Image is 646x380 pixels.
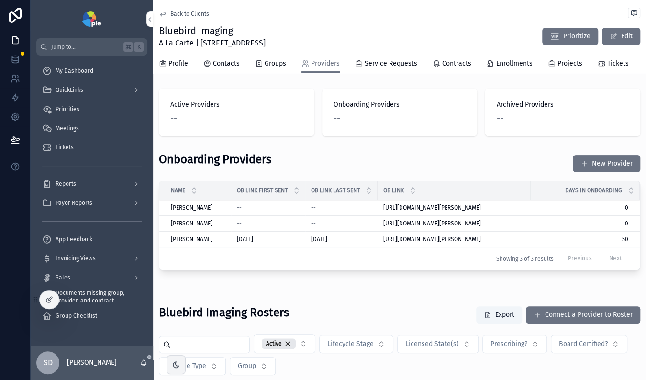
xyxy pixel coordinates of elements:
[36,194,147,212] a: Payor Reports
[237,204,242,212] span: --
[531,204,628,212] a: 0
[526,306,640,324] button: Connect a Provider to Roster
[159,152,271,168] h2: Onboarding Providers
[557,59,582,68] span: Projects
[159,10,209,18] a: Back to Clients
[383,235,525,243] a: [URL][DOMAIN_NAME][PERSON_NAME]
[171,220,225,227] a: [PERSON_NAME]
[311,204,372,212] a: --
[311,220,316,227] span: --
[602,28,640,45] button: Edit
[237,235,300,243] a: [DATE]
[531,235,628,243] span: 50
[319,335,393,353] button: Select Button
[265,59,286,68] span: Groups
[56,274,70,281] span: Sales
[36,139,147,156] a: Tickets
[311,204,316,212] span: --
[383,187,404,194] span: OB Link
[56,144,74,151] span: Tickets
[135,43,143,51] span: K
[487,55,533,74] a: Enrollments
[383,235,481,243] span: [URL][DOMAIN_NAME][PERSON_NAME]
[82,11,101,27] img: App logo
[237,235,253,243] span: [DATE]
[36,101,147,118] a: Priorities
[36,38,147,56] button: Jump to...K
[159,305,289,321] h2: Bluebird Imaging Rosters
[496,255,553,263] span: Showing 3 of 3 results
[56,124,79,132] span: Meetings
[542,28,598,45] button: Prioritize
[531,220,628,227] a: 0
[573,155,640,172] button: New Provider
[36,231,147,248] a: App Feedback
[56,86,83,94] span: QuickLinks
[56,67,93,75] span: My Dashboard
[36,269,147,286] a: Sales
[262,338,296,349] div: Active
[213,59,240,68] span: Contacts
[230,357,276,375] button: Select Button
[171,235,225,243] a: [PERSON_NAME]
[36,288,147,305] a: Documents missing group, provider, and contract
[31,56,153,337] div: scrollable content
[56,312,97,320] span: Group Checklist
[565,187,622,194] span: Days in Onboarding
[51,43,120,51] span: Jump to...
[56,199,92,207] span: Payor Reports
[56,235,92,243] span: App Feedback
[598,55,629,74] a: Tickets
[365,59,417,68] span: Service Requests
[56,255,96,262] span: Invoicing Views
[334,100,466,110] span: Onboarding Providers
[168,59,188,68] span: Profile
[383,220,481,227] span: [URL][DOMAIN_NAME][PERSON_NAME]
[159,24,266,37] h1: Bluebird Imaging
[496,100,629,110] span: Archived Providers
[559,339,608,349] span: Board Certified?
[167,361,206,371] span: License Type
[496,59,533,68] span: Enrollments
[170,112,177,125] span: --
[171,204,212,212] span: [PERSON_NAME]
[563,32,590,41] span: Prioritize
[36,175,147,192] a: Reports
[237,220,242,227] span: --
[255,55,286,74] a: Groups
[311,220,372,227] a: --
[262,338,296,349] button: Unselect ACTIVE
[170,10,209,18] span: Back to Clients
[301,55,340,73] a: Providers
[607,59,629,68] span: Tickets
[311,59,340,68] span: Providers
[397,335,479,353] button: Select Button
[36,250,147,267] a: Invoicing Views
[44,357,53,369] span: SD
[355,55,417,74] a: Service Requests
[171,204,225,212] a: [PERSON_NAME]
[383,204,481,212] span: [URL][DOMAIN_NAME][PERSON_NAME]
[311,235,327,243] span: [DATE]
[405,339,459,349] span: Licensed State(s)
[237,204,300,212] a: --
[170,100,303,110] span: Active Providers
[383,204,525,212] a: [URL][DOMAIN_NAME][PERSON_NAME]
[238,361,256,371] span: Group
[159,55,188,74] a: Profile
[237,187,288,194] span: OB Link First Sent
[254,334,315,353] button: Select Button
[548,55,582,74] a: Projects
[433,55,471,74] a: Contracts
[36,62,147,79] a: My Dashboard
[327,339,374,349] span: Lifecycle Stage
[36,120,147,137] a: Meetings
[311,235,372,243] a: [DATE]
[496,112,503,125] span: --
[36,307,147,324] a: Group Checklist
[159,357,226,375] button: Select Button
[383,220,525,227] a: [URL][DOMAIN_NAME][PERSON_NAME]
